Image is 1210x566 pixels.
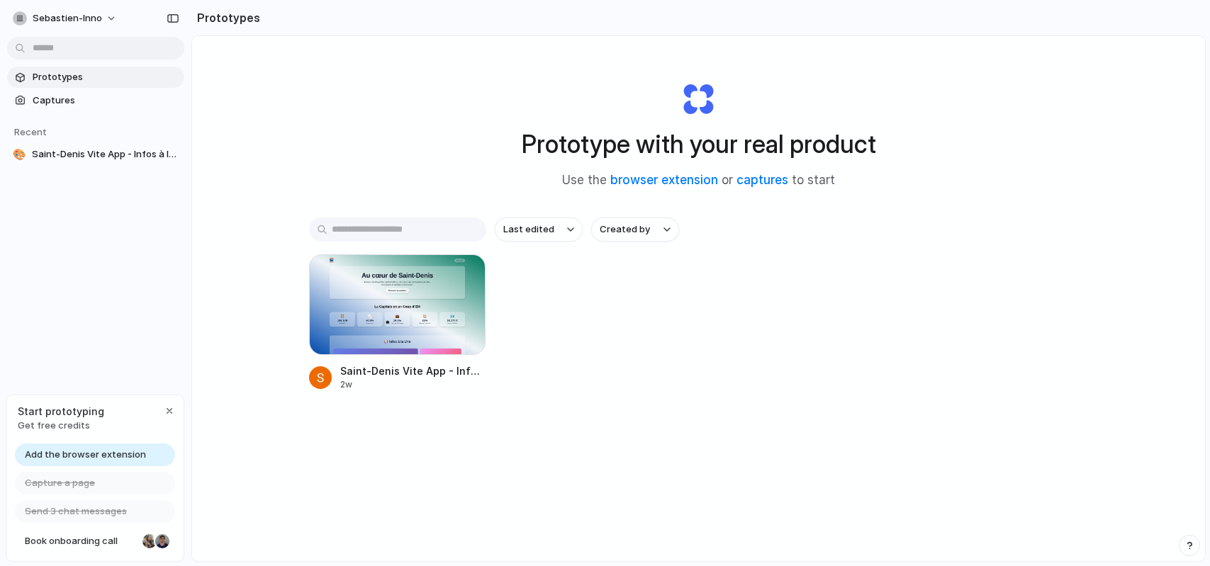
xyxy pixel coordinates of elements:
[191,9,260,26] h2: Prototypes
[13,147,26,162] div: 🎨
[495,217,583,242] button: Last edited
[33,11,102,26] span: sebastien-inno
[600,222,650,237] span: Created by
[610,173,718,187] a: browser extension
[15,530,175,553] a: Book onboarding call
[503,222,554,237] span: Last edited
[522,125,876,163] h1: Prototype with your real product
[340,363,486,378] span: Saint-Denis Vite App - Infos à la Une
[562,171,835,190] span: Use the or to start
[14,126,47,137] span: Recent
[33,94,179,108] span: Captures
[18,419,104,433] span: Get free credits
[154,533,171,550] div: Christian Iacullo
[340,378,486,391] div: 2w
[25,534,137,548] span: Book onboarding call
[7,7,124,30] button: sebastien-inno
[32,147,179,162] span: Saint-Denis Vite App - Infos à la Une
[7,67,184,88] a: Prototypes
[25,448,146,462] span: Add the browser extension
[33,70,179,84] span: Prototypes
[25,476,95,490] span: Capture a page
[18,404,104,419] span: Start prototyping
[7,90,184,111] a: Captures
[25,504,127,519] span: Send 3 chat messages
[591,217,679,242] button: Created by
[736,173,788,187] a: captures
[141,533,158,550] div: Nicole Kubica
[309,254,486,391] a: Saint-Denis Vite App - Infos à la UneSaint-Denis Vite App - Infos à la Une2w
[7,144,184,165] a: 🎨Saint-Denis Vite App - Infos à la Une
